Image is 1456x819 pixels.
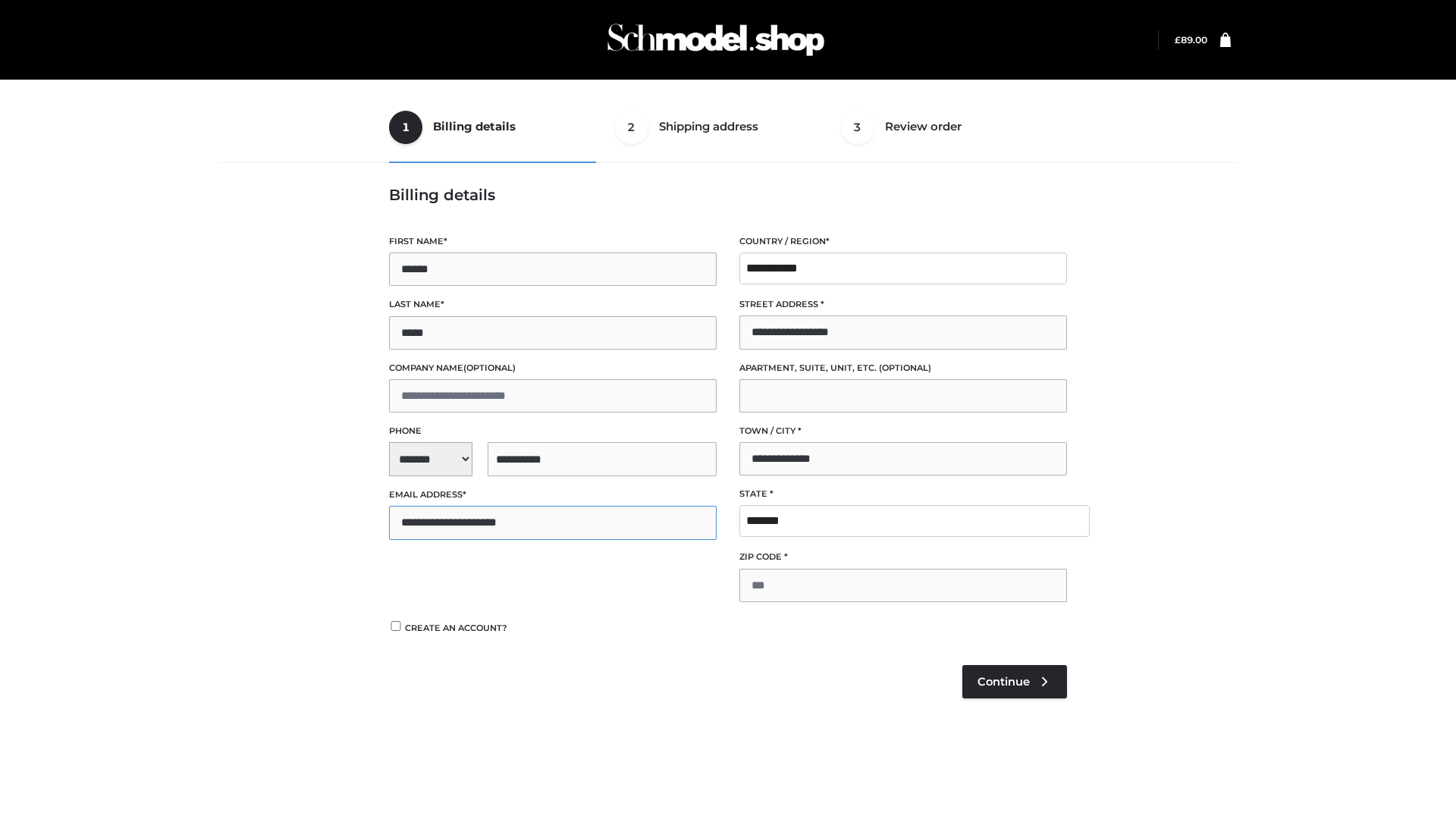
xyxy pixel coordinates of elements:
a: Continue [962,665,1067,698]
label: Email address [389,488,717,502]
span: (optional) [879,362,931,373]
label: Street address [739,297,1067,312]
input: Create an account? [389,621,403,631]
label: Last name [389,297,717,312]
label: ZIP Code [739,550,1067,564]
span: (optional) [463,362,516,373]
span: Continue [977,675,1030,689]
h3: Billing details [389,186,1067,204]
label: Country / Region [739,234,1067,249]
img: Schmodel Admin 964 [602,10,830,70]
span: £ [1175,34,1181,45]
span: Create an account? [405,623,507,633]
label: Town / City [739,424,1067,438]
label: State [739,487,1067,501]
a: £89.00 [1175,34,1207,45]
bdi: 89.00 [1175,34,1207,45]
label: Phone [389,424,717,438]
label: Company name [389,361,717,375]
label: Apartment, suite, unit, etc. [739,361,1067,375]
label: First name [389,234,717,249]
